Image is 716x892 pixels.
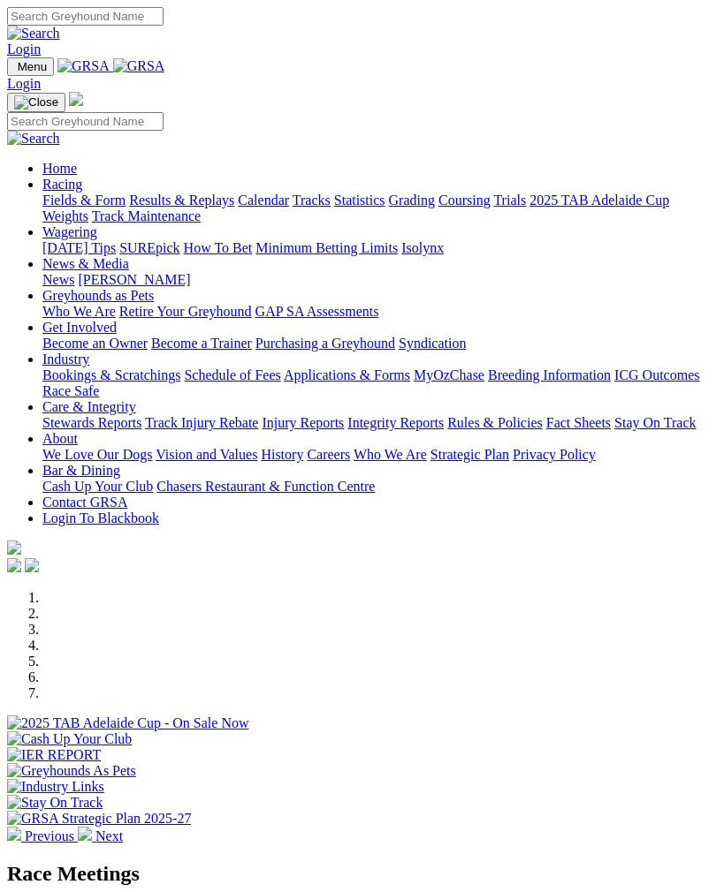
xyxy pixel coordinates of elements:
a: Stay On Track [614,415,696,430]
a: Care & Integrity [42,399,136,414]
div: Racing [42,193,709,224]
img: GRSA [57,58,110,74]
button: Toggle navigation [7,57,54,76]
div: Greyhounds as Pets [42,304,709,320]
a: Integrity Reports [347,415,444,430]
a: Become an Owner [42,336,148,351]
a: Racing [42,177,82,192]
img: Stay On Track [7,795,103,811]
a: Track Injury Rebate [145,415,258,430]
input: Search [7,7,164,26]
a: News [42,272,74,287]
a: Injury Reports [262,415,344,430]
a: Breeding Information [488,367,611,382]
input: Search [7,112,164,131]
a: Bookings & Scratchings [42,367,180,382]
a: 2025 TAB Adelaide Cup [529,193,669,208]
a: Login [7,76,41,91]
img: IER REPORT [7,747,101,763]
a: SUREpick [119,240,179,255]
div: Get Involved [42,336,709,352]
a: Retire Your Greyhound [119,304,252,319]
a: Contact GRSA [42,495,127,510]
a: ICG Outcomes [614,367,699,382]
img: chevron-left-pager-white.svg [7,827,21,841]
a: Get Involved [42,320,117,335]
img: 2025 TAB Adelaide Cup - On Sale Now [7,715,249,731]
a: Tracks [293,193,331,208]
a: Industry [42,352,89,367]
a: Careers [307,447,350,462]
div: News & Media [42,272,709,288]
a: Become a Trainer [151,336,252,351]
a: Next [78,828,123,843]
a: Strategic Plan [430,447,509,462]
a: Fields & Form [42,193,126,208]
a: [DATE] Tips [42,240,116,255]
a: Login [7,42,41,57]
img: GRSA Strategic Plan 2025-27 [7,811,191,827]
a: News & Media [42,256,129,271]
a: Previous [7,828,78,843]
a: Coursing [438,193,491,208]
a: About [42,431,78,446]
a: Who We Are [42,304,116,319]
a: Race Safe [42,383,99,398]
a: Login To Blackbook [42,510,159,525]
a: Fact Sheets [546,415,611,430]
a: Isolynx [401,240,444,255]
a: Minimum Betting Limits [255,240,398,255]
a: Bar & Dining [42,463,120,478]
span: Next [95,828,123,843]
img: twitter.svg [25,558,39,572]
a: Rules & Policies [447,415,543,430]
div: Industry [42,367,709,399]
a: Wagering [42,224,97,239]
img: Search [7,26,60,42]
a: Weights [42,208,88,223]
a: Applications & Forms [284,367,410,382]
img: Close [14,95,58,110]
div: About [42,447,709,463]
img: Greyhounds As Pets [7,763,136,779]
img: GRSA [113,58,165,74]
div: Bar & Dining [42,479,709,495]
img: Industry Links [7,779,104,795]
a: History [261,447,303,462]
a: MyOzChase [414,367,484,382]
a: Syndication [399,336,466,351]
a: Results & Replays [129,193,234,208]
span: Menu [18,60,47,73]
a: Who We Are [354,447,427,462]
a: Chasers Restaurant & Function Centre [156,479,375,494]
a: Track Maintenance [92,208,201,223]
a: We Love Our Dogs [42,447,152,462]
img: chevron-right-pager-white.svg [78,827,92,841]
a: Home [42,161,77,176]
a: Greyhounds as Pets [42,288,154,303]
a: Calendar [238,193,289,208]
a: Cash Up Your Club [42,479,153,494]
a: Purchasing a Greyhound [255,336,395,351]
a: Privacy Policy [513,447,596,462]
img: facebook.svg [7,558,21,572]
img: Search [7,131,60,147]
a: Stewards Reports [42,415,141,430]
div: Wagering [42,240,709,256]
button: Toggle navigation [7,93,65,112]
a: Grading [389,193,435,208]
h2: Race Meetings [7,862,709,886]
a: Vision and Values [156,447,257,462]
img: Cash Up Your Club [7,731,132,747]
span: Previous [25,828,74,843]
img: logo-grsa-white.png [69,92,83,106]
img: logo-grsa-white.png [7,540,21,555]
a: Schedule of Fees [184,367,280,382]
a: How To Bet [184,240,253,255]
a: [PERSON_NAME] [78,272,190,287]
a: Trials [493,193,526,208]
a: Statistics [334,193,385,208]
a: GAP SA Assessments [255,304,379,319]
div: Care & Integrity [42,415,709,431]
